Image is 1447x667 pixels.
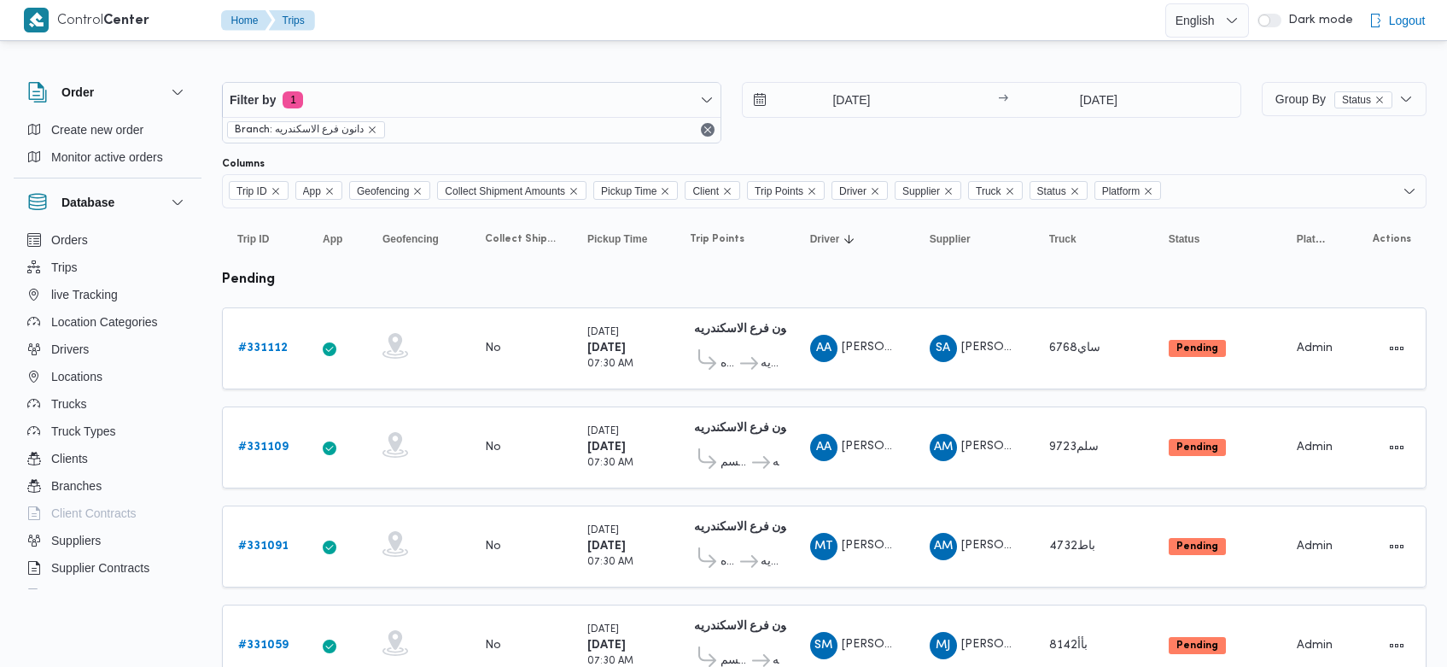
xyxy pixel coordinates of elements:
span: Collect Shipment Amounts [437,181,586,200]
button: Supplier [923,225,1025,253]
button: Remove Collect Shipment Amounts from selection in this group [569,186,579,196]
span: Admin [1297,541,1333,552]
div: Database [14,226,201,596]
button: Remove Truck from selection in this group [1005,186,1015,196]
button: Clients [20,445,195,472]
span: AM [934,434,953,461]
span: Admin [1297,442,1333,453]
span: Location Categories [51,312,158,332]
span: اول المنتزه [721,552,738,572]
span: Pending [1169,340,1226,357]
span: سلم9723 [1049,442,1099,453]
b: Pending [1176,641,1218,651]
button: Branches [20,472,195,500]
b: Pending [1176,343,1218,354]
button: Actions [1383,533,1410,560]
button: Trips [20,254,195,281]
span: اول المنتزه [721,354,738,374]
span: Driver; Sorted in descending order [810,232,840,246]
span: Clients [51,448,88,469]
span: MJ [936,632,950,659]
div: Saad Abadalazaiaz Muhammad Alsaid [930,335,957,362]
span: Supplier Contracts [51,558,149,578]
svg: Sorted in descending order [843,232,856,246]
span: Trip Points [755,182,803,201]
span: Actions [1373,232,1411,246]
b: # 331112 [238,342,288,354]
iframe: chat widget [17,599,72,650]
span: Admin [1297,640,1333,651]
h3: Order [61,82,94,102]
span: Truck Types [51,421,115,442]
span: Truck [968,181,1023,200]
button: remove selected entity [1374,95,1385,105]
span: Monitor active orders [51,147,163,167]
span: Trip ID [236,182,267,201]
button: Remove [697,120,718,140]
span: Status [1334,91,1392,108]
span: MT [814,533,833,560]
span: Trip ID [237,232,269,246]
small: 07:30 AM [587,657,633,666]
button: Remove Pickup Time from selection in this group [660,186,670,196]
span: [PERSON_NAME][DATE] ال[PERSON_NAME] [842,441,1089,452]
button: App [316,225,359,253]
button: remove selected entity [367,125,377,135]
span: Pickup Time [601,182,656,201]
div: → [998,94,1008,106]
span: Truck [1049,232,1076,246]
label: Columns [222,157,265,171]
span: Status [1342,92,1371,108]
div: No [485,440,501,455]
span: [PERSON_NAME] [842,342,939,353]
span: Supplier [902,182,940,201]
button: Actions [1383,335,1410,362]
b: Pending [1176,442,1218,453]
span: Devices [51,585,94,606]
button: Trucks [20,390,195,418]
span: Pickup Time [587,232,647,246]
span: Supplier [895,181,961,200]
span: Branches [51,476,102,496]
span: Status [1030,181,1088,200]
span: Logout [1389,10,1426,31]
button: Supplier Contracts [20,554,195,582]
div: Ahmad Muhammad Wsal Alshrqaoi [930,434,957,461]
button: Trips [269,10,315,31]
b: # 331091 [238,541,289,552]
span: باط4732 [1049,541,1095,552]
b: # 331059 [238,640,289,651]
span: Pending [1169,439,1226,456]
b: Center [103,15,149,27]
a: #331109 [238,437,289,458]
button: Truck Types [20,418,195,445]
button: Remove Trip Points from selection in this group [807,186,817,196]
span: Driver [831,181,888,200]
b: دانون فرع الاسكندريه [694,621,798,632]
span: Geofencing [357,182,409,201]
span: Client [692,182,719,201]
span: Filter by [230,90,276,110]
a: #331059 [238,635,289,656]
button: Group ByStatusremove selected entity [1262,82,1427,116]
small: [DATE] [587,625,619,635]
div: No [485,638,501,653]
span: Drivers [51,339,89,360]
span: live Tracking [51,284,118,305]
button: DriverSorted in descending order [803,225,906,253]
span: [PERSON_NAME] [PERSON_NAME] [842,639,1040,650]
span: Collect Shipment Amounts [485,232,557,246]
b: Pending [1176,541,1218,552]
span: Pending [1169,637,1226,654]
h3: Database [61,192,114,213]
span: Trip ID [229,181,289,200]
small: [DATE] [587,328,619,337]
b: # 331109 [238,442,289,453]
span: Status [1169,232,1200,246]
span: [PERSON_NAME] [961,441,1059,452]
div: No [485,539,501,554]
span: Create new order [51,120,143,140]
span: Group By Status [1275,92,1392,106]
span: App [303,182,321,201]
span: Trip Points [690,232,744,246]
